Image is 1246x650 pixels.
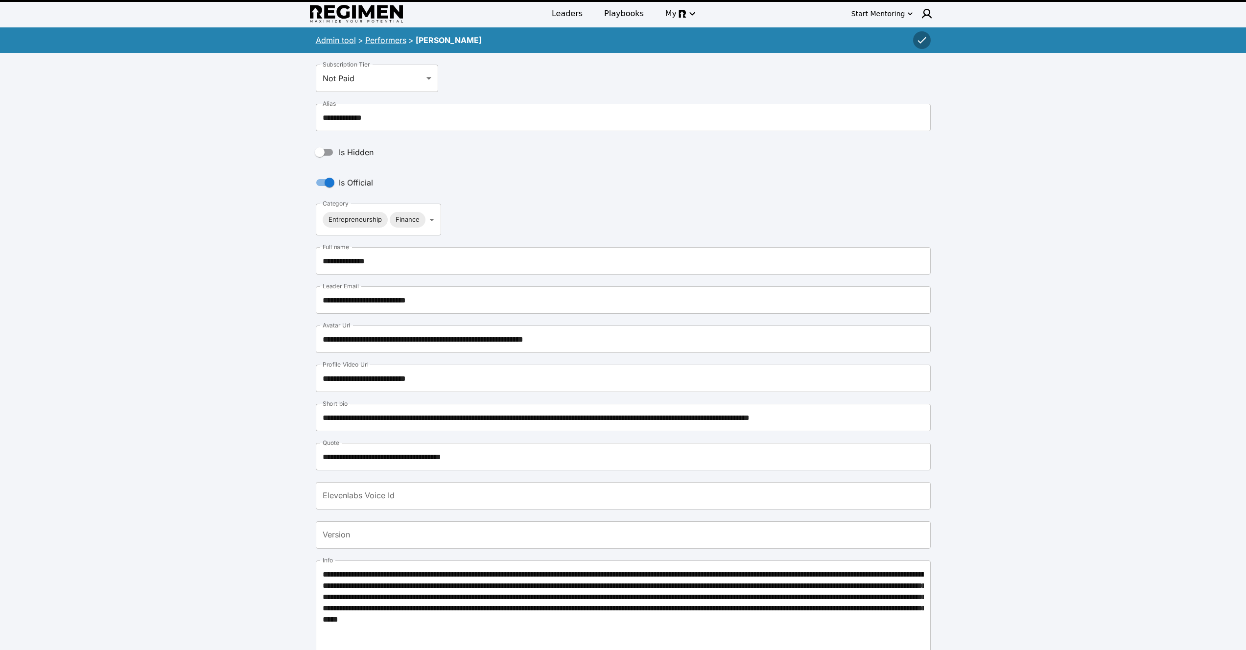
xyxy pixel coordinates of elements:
div: Start Mentoring [851,9,905,19]
label: Info [323,556,333,564]
span: Entrepreneurship [323,214,388,225]
label: Quote [323,439,339,447]
label: Subscription Tier [323,60,370,69]
label: Category [323,199,349,208]
a: Admin tool [316,35,356,45]
a: Performers [365,35,406,45]
span: Is Official [339,177,373,188]
div: Not Paid [316,65,438,92]
span: Leaders [552,8,583,20]
a: Leaders [546,5,588,23]
div: > [358,34,363,46]
span: My [665,8,677,20]
button: Start Mentoring [849,6,915,22]
label: Leader Email [323,282,359,290]
span: Playbooks [604,8,644,20]
img: Regimen logo [310,5,403,23]
label: Alias [323,99,336,108]
button: Save [913,31,931,49]
div: > [408,34,414,46]
span: Finance [390,214,425,225]
div: [PERSON_NAME] [416,34,482,46]
label: Short bio [323,399,348,408]
img: user icon [921,8,933,20]
label: Avatar Url [323,321,350,329]
a: Playbooks [598,5,650,23]
button: My [659,5,700,23]
label: Full name [323,243,349,251]
label: Profile Video Url [323,360,369,369]
span: Is Hidden [339,146,374,158]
